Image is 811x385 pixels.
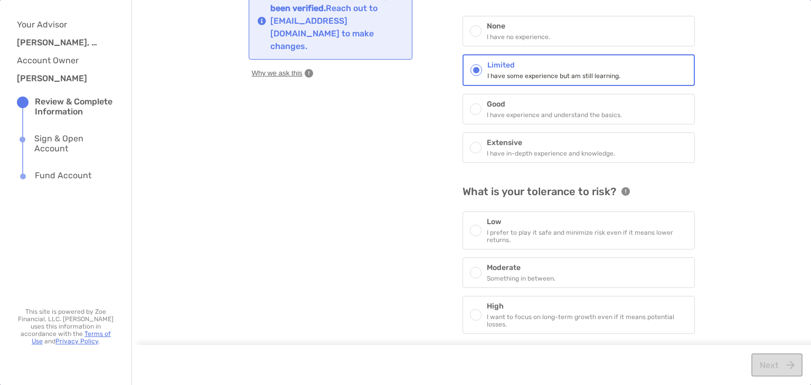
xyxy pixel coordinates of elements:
[258,17,266,25] img: Notification icon
[487,313,687,328] p: I want to focus on long-term growth even if it means potential losses.
[252,69,303,78] span: Why we ask this
[17,20,107,30] h4: Your Advisor
[487,33,550,41] p: I have no experience.
[487,229,687,244] p: I prefer to play it safe and minimize risk even if it means lower returns.
[487,111,622,119] p: I have experience and understand the basics.
[487,217,687,226] h6: Low
[35,170,91,182] div: Fund Account
[487,138,615,147] h6: Extensive
[463,185,616,198] h4: What is your tolerance to risk?
[487,100,622,109] h6: Good
[17,73,101,83] h3: [PERSON_NAME]
[17,308,115,345] p: This site is powered by Zoe Financial, LLC. [PERSON_NAME] uses this information in accordance wit...
[34,133,115,153] div: Sign & Open Account
[487,302,687,311] h6: High
[55,338,98,345] a: Privacy Policy
[487,61,620,70] h6: Limited
[487,263,555,272] h6: Moderate
[487,72,620,80] p: I have some experience but am still learning.
[487,22,550,31] h6: None
[487,150,615,157] p: I have in-depth experience and knowledge.
[487,275,555,282] p: Something in between.
[249,68,316,79] button: Why we ask this
[17,55,107,65] h4: Account Owner
[35,97,115,117] div: Review & Complete Information
[17,37,101,47] h3: [PERSON_NAME], CFP®, CIMA, CEPA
